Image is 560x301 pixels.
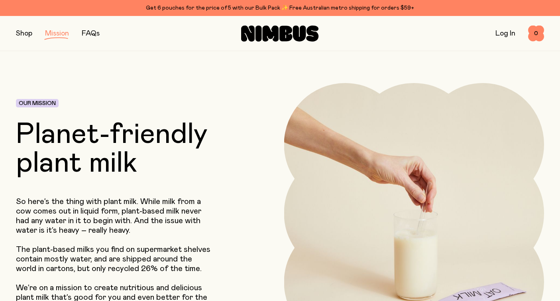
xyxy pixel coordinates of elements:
[16,3,544,13] div: Get 6 pouches for the price of 5 with our Bulk Pack ✨ Free Australian metro shipping for orders $59+
[45,30,69,37] a: Mission
[495,30,515,37] a: Log In
[16,120,231,178] h1: Planet-friendly plant milk
[82,30,100,37] a: FAQs
[16,197,212,235] p: So here’s the thing with plant milk. While milk from a cow comes out in liquid form, plant-based ...
[528,26,544,42] button: 0
[16,245,212,273] p: The plant-based milks you find on supermarket shelves contain mostly water, and are shipped aroun...
[19,101,56,106] span: Our Mission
